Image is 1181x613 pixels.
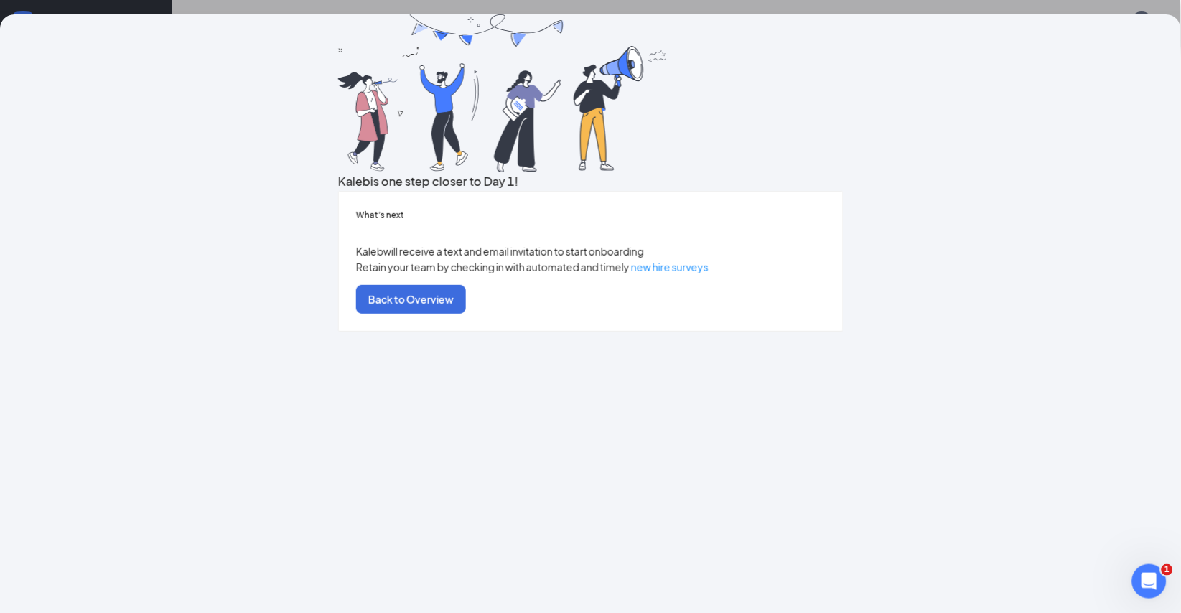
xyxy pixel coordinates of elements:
span: 1 [1162,564,1173,576]
p: Kaleb will receive a text and email invitation to start onboarding [356,243,826,259]
a: new hire surveys [631,261,709,273]
img: you are all set [338,14,668,172]
p: Retain your team by checking in with automated and timely [356,259,826,275]
iframe: Intercom live chat [1132,564,1167,599]
h3: Kaleb is one step closer to Day 1! [338,172,844,191]
h5: What’s next [356,209,826,222]
button: Back to Overview [356,285,466,314]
